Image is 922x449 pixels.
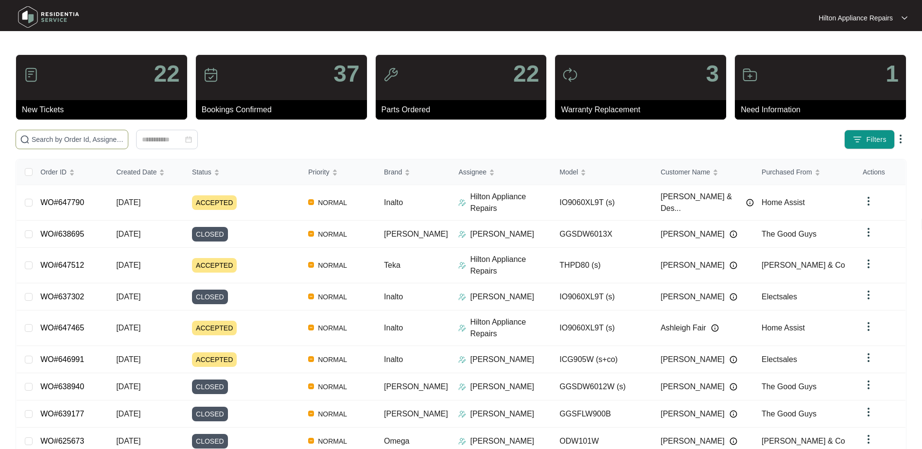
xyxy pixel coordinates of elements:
[314,322,351,334] span: NORMAL
[470,254,552,277] p: Hilton Appliance Repairs
[711,324,719,332] img: Info icon
[762,230,817,238] span: The Good Guys
[552,311,653,346] td: IO9060XL9T (s)
[863,406,874,418] img: dropdown arrow
[552,346,653,373] td: ICG905W (s+co)
[762,293,797,301] span: Electsales
[116,167,157,177] span: Created Date
[192,167,211,177] span: Status
[192,352,237,367] span: ACCEPTED
[458,356,466,363] img: Assigner Icon
[192,407,228,421] span: CLOSED
[33,159,108,185] th: Order ID
[314,259,351,271] span: NORMAL
[192,380,228,394] span: CLOSED
[308,325,314,330] img: Vercel Logo
[314,291,351,303] span: NORMAL
[308,411,314,416] img: Vercel Logo
[470,381,534,393] p: [PERSON_NAME]
[661,435,725,447] span: [PERSON_NAME]
[192,434,228,449] span: CLOSED
[730,230,737,238] img: Info icon
[661,354,725,365] span: [PERSON_NAME]
[116,410,140,418] span: [DATE]
[384,293,403,301] span: Inalto
[458,167,487,177] span: Assignee
[314,381,351,393] span: NORMAL
[470,354,534,365] p: [PERSON_NAME]
[661,408,725,420] span: [PERSON_NAME]
[384,198,403,207] span: Inalto
[661,228,725,240] span: [PERSON_NAME]
[470,316,552,340] p: Hilton Appliance Repairs
[458,199,466,207] img: Assigner Icon
[762,324,805,332] span: Home Assist
[192,195,237,210] span: ACCEPTED
[308,294,314,299] img: Vercel Logo
[40,198,84,207] a: WO#647790
[458,324,466,332] img: Assigner Icon
[40,261,84,269] a: WO#647512
[470,191,552,214] p: Hilton Appliance Repairs
[314,354,351,365] span: NORMAL
[314,197,351,208] span: NORMAL
[40,382,84,391] a: WO#638940
[562,67,578,83] img: icon
[22,104,187,116] p: New Tickets
[382,104,547,116] p: Parts Ordered
[116,324,140,332] span: [DATE]
[40,167,67,177] span: Order ID
[116,198,140,207] span: [DATE]
[866,135,887,145] span: Filters
[730,437,737,445] img: Info icon
[730,293,737,301] img: Info icon
[863,258,874,270] img: dropdown arrow
[552,248,653,283] td: THPD80 (s)
[192,321,237,335] span: ACCEPTED
[661,322,706,334] span: Ashleigh Fair
[40,410,84,418] a: WO#639177
[730,261,737,269] img: Info icon
[116,437,140,445] span: [DATE]
[470,435,534,447] p: [PERSON_NAME]
[852,135,862,144] img: filter icon
[902,16,907,20] img: dropdown arrow
[192,258,237,273] span: ACCEPTED
[383,67,399,83] img: icon
[458,230,466,238] img: Assigner Icon
[308,199,314,205] img: Vercel Logo
[192,227,228,242] span: CLOSED
[762,167,812,177] span: Purchased From
[762,198,805,207] span: Home Assist
[742,67,758,83] img: icon
[552,221,653,248] td: GGSDW6013X
[308,231,314,237] img: Vercel Logo
[300,159,376,185] th: Priority
[40,230,84,238] a: WO#638695
[762,382,817,391] span: The Good Guys
[23,67,39,83] img: icon
[706,62,719,86] p: 3
[40,355,84,363] a: WO#646991
[314,435,351,447] span: NORMAL
[333,62,359,86] p: 37
[116,230,140,238] span: [DATE]
[314,228,351,240] span: NORMAL
[863,379,874,391] img: dropdown arrow
[754,159,855,185] th: Purchased From
[384,382,448,391] span: [PERSON_NAME]
[730,383,737,391] img: Info icon
[116,355,140,363] span: [DATE]
[116,293,140,301] span: [DATE]
[863,321,874,332] img: dropdown arrow
[886,62,899,86] p: 1
[746,199,754,207] img: Info icon
[384,261,400,269] span: Teka
[108,159,184,185] th: Created Date
[40,437,84,445] a: WO#625673
[458,261,466,269] img: Assigner Icon
[192,290,228,304] span: CLOSED
[308,383,314,389] img: Vercel Logo
[470,291,534,303] p: [PERSON_NAME]
[863,289,874,301] img: dropdown arrow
